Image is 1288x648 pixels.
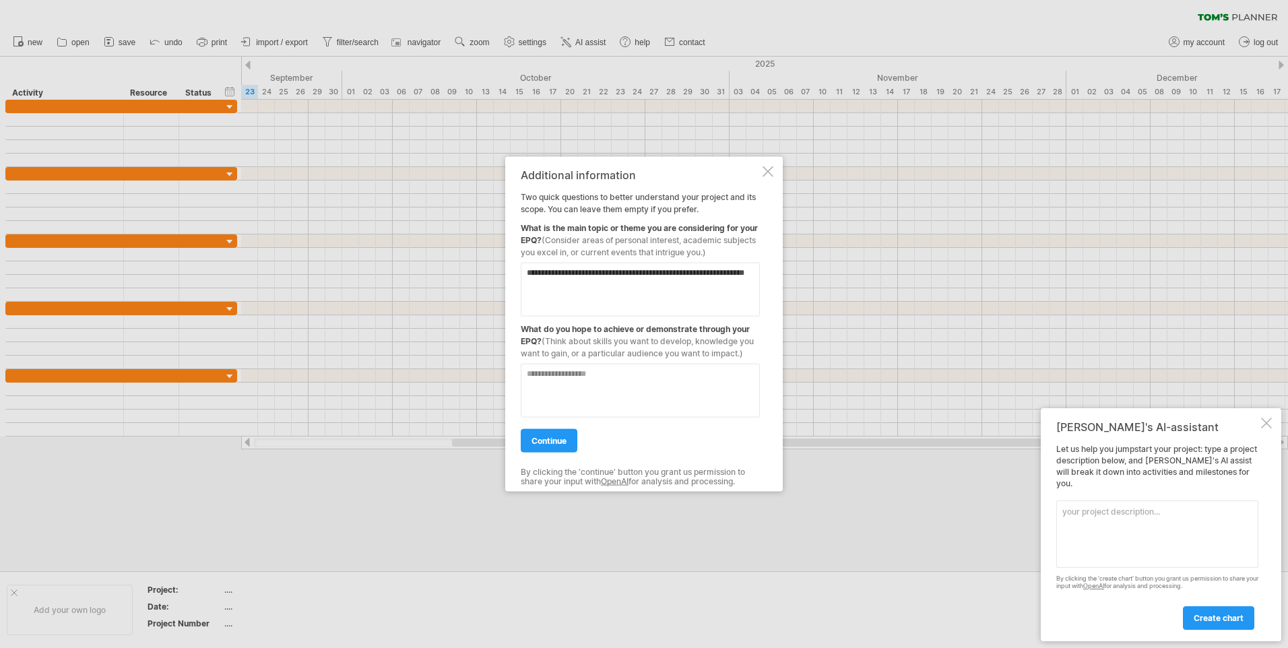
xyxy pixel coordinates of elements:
[1056,420,1258,434] div: [PERSON_NAME]'s AI-assistant
[521,317,760,360] div: What do you hope to achieve or demonstrate through your EPQ?
[1083,582,1104,589] a: OpenAI
[521,169,760,480] div: Two quick questions to better understand your project and its scope. You can leave them empty if ...
[521,169,760,181] div: Additional information
[601,476,629,486] a: OpenAI
[521,467,760,487] div: By clicking the 'continue' button you grant us permission to share your input with for analysis a...
[521,336,754,358] span: (Think about skills you want to develop, knowledge you want to gain, or a particular audience you...
[521,216,760,259] div: What is the main topic or theme you are considering for your EPQ?
[1056,575,1258,590] div: By clicking the 'create chart' button you grant us permission to share your input with for analys...
[1194,613,1244,623] span: create chart
[521,429,577,453] a: continue
[1056,444,1258,629] div: Let us help you jumpstart your project: type a project description below, and [PERSON_NAME]'s AI ...
[532,436,567,446] span: continue
[521,235,756,257] span: (Consider areas of personal interest, academic subjects you excel in, or current events that intr...
[1183,606,1254,630] a: create chart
